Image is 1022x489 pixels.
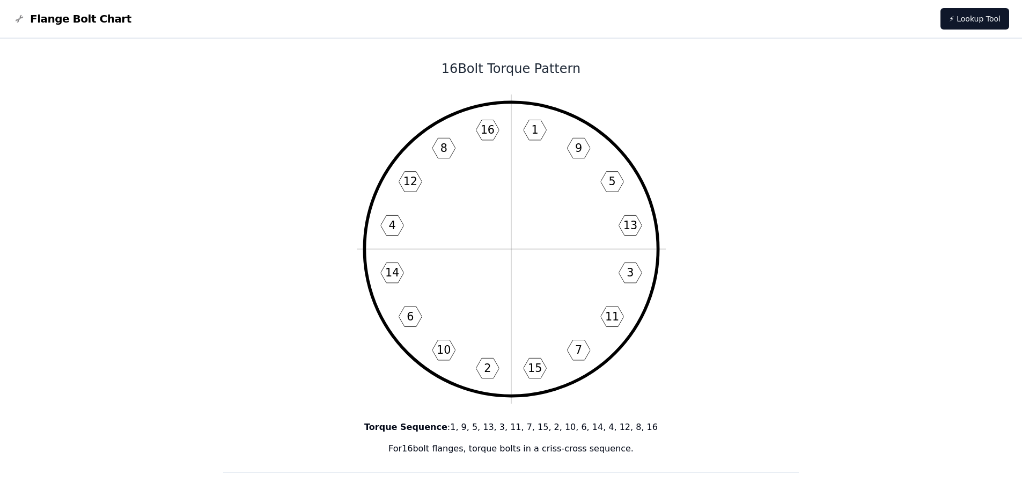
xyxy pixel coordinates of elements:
[480,123,494,136] text: 16
[403,175,417,188] text: 12
[388,219,395,232] text: 4
[13,12,26,25] img: Flange Bolt Chart Logo
[940,8,1009,30] a: ⚡ Lookup Tool
[223,421,799,434] p: : 1, 9, 5, 13, 3, 11, 7, 15, 2, 10, 6, 14, 4, 12, 8, 16
[623,219,637,232] text: 13
[627,266,634,279] text: 3
[223,442,799,455] p: For 16 bolt flanges, torque bolts in a criss-cross sequence.
[484,362,491,375] text: 2
[13,11,131,26] a: Flange Bolt Chart LogoFlange Bolt Chart
[407,310,414,323] text: 6
[440,142,447,155] text: 8
[608,175,615,188] text: 5
[575,142,582,155] text: 9
[437,344,451,356] text: 10
[364,422,447,432] b: Torque Sequence
[30,11,131,26] span: Flange Bolt Chart
[385,266,399,279] text: 14
[531,123,538,136] text: 1
[575,344,582,356] text: 7
[527,362,541,375] text: 15
[223,60,799,77] h1: 16 Bolt Torque Pattern
[605,310,619,323] text: 11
